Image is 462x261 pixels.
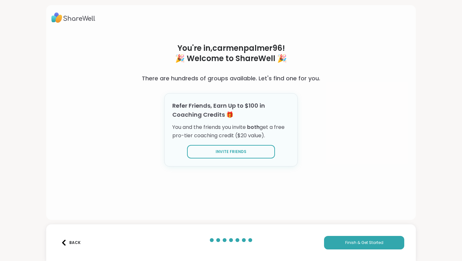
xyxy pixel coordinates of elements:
h1: You're in, carmenpalmer96 ! 🎉 Welcome to ShareWell 🎉 [120,43,342,64]
button: Invite Friends [187,145,275,158]
div: Back [61,240,81,246]
button: Finish & Get Started [324,236,404,249]
span: Invite Friends [216,149,246,155]
h3: There are hundreds of groups available. Let's find one for you. [142,74,320,83]
button: Back [58,236,83,249]
span: both [247,123,260,131]
p: You and the friends you invite get a free pro-tier coaching credit ($20 value). [172,123,290,140]
span: Finish & Get Started [345,240,383,246]
img: ShareWell Logo [51,10,95,25]
h3: Refer Friends, Earn Up to $100 in Coaching Credits 🎁 [172,101,290,119]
